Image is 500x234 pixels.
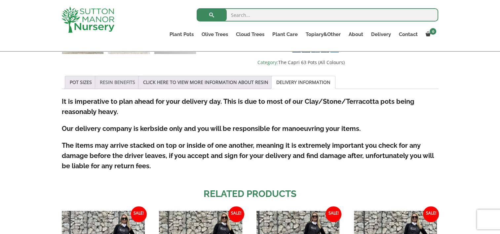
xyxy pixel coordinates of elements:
span: Sale! [326,206,341,222]
h2: Related products [62,187,439,201]
a: The Capri 63 Pots (All Colours) [278,59,345,65]
a: 0 [421,30,438,39]
span: Sale! [228,206,244,222]
span: Sale! [423,206,439,222]
span: Category: [257,58,438,66]
input: Search... [197,8,438,21]
a: Olive Trees [198,30,232,39]
a: Plant Care [268,30,301,39]
strong: It is imperative to plan ahead for your delivery day. This is due to most of our Clay/Stone/Terra... [62,97,414,116]
a: POT SIZES [70,76,92,89]
a: About [344,30,367,39]
a: Plant Pots [166,30,198,39]
a: Contact [395,30,421,39]
a: Cloud Trees [232,30,268,39]
span: Sale! [131,206,147,222]
span: 0 [430,28,436,35]
a: Topiary&Other [301,30,344,39]
img: logo [61,7,114,33]
strong: Our delivery company is kerbside only and you will be responsible for manoeuvring your items. [62,125,361,133]
a: Delivery [367,30,395,39]
a: CLICK HERE TO VIEW MORE INFORMATION ABOUT RESIN [143,76,268,89]
a: DELIVERY INFORMATION [276,76,330,89]
a: RESIN BENEFITS [100,76,135,89]
strong: The items may arrive stacked on top or inside of one another, meaning it is extremely important y... [62,141,434,170]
